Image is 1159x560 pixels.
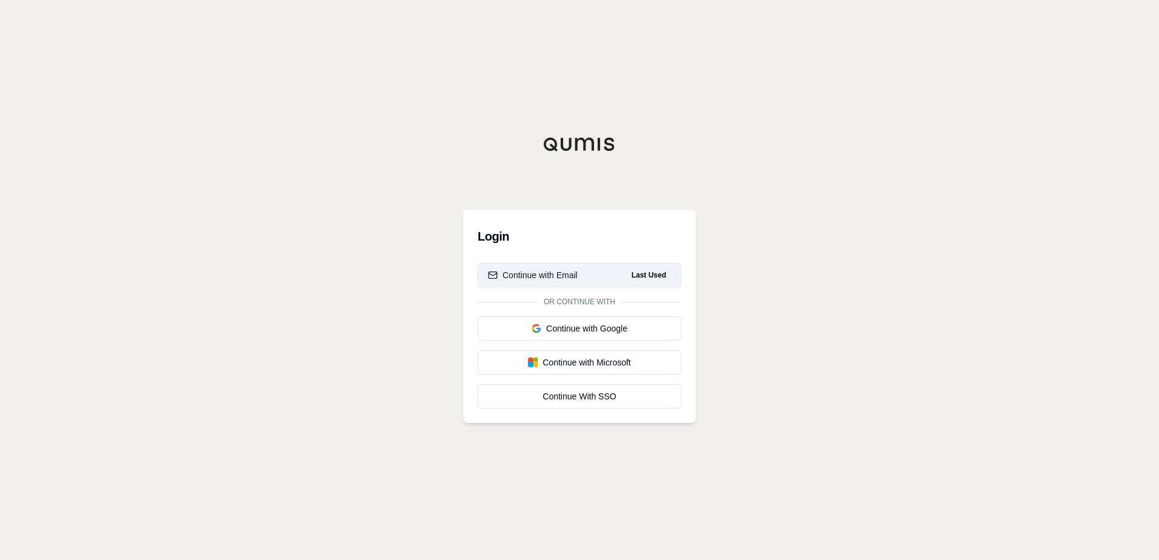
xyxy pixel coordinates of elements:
button: Continue with Microsoft [478,350,681,375]
button: Continue with Google [478,316,681,341]
div: Continue With SSO [488,390,671,402]
span: Or continue with [539,297,620,307]
a: Continue With SSO [478,384,681,408]
button: Continue with EmailLast Used [478,263,681,287]
h3: Login [478,224,681,248]
div: Continue with Google [488,322,671,335]
img: Qumis [543,137,616,152]
span: Last Used [627,268,671,282]
div: Continue with Microsoft [488,356,671,368]
div: Continue with Email [488,269,578,281]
